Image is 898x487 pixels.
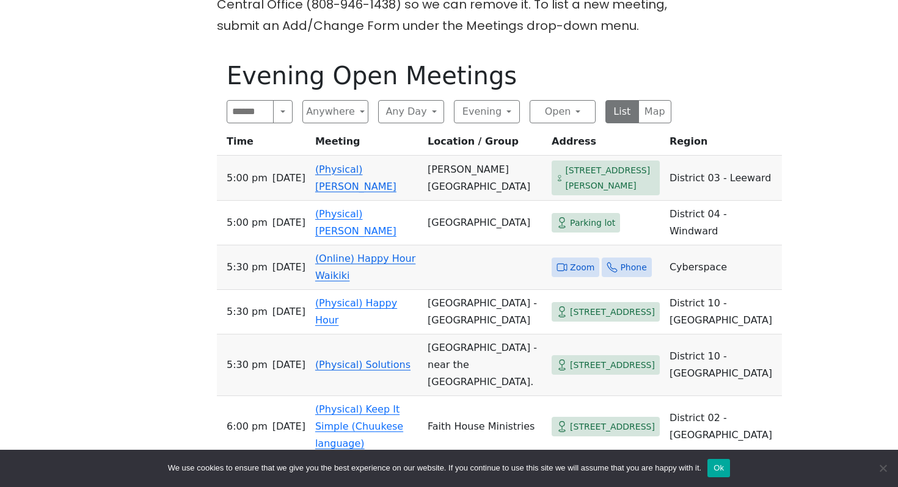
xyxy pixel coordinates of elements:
[570,419,655,435] span: [STREET_ADDRESS]
[665,290,782,334] td: District 10 - [GEOGRAPHIC_DATA]
[665,334,782,396] td: District 10 - [GEOGRAPHIC_DATA]
[423,396,547,458] td: Faith House Ministries
[217,133,310,156] th: Time
[315,297,397,326] a: (Physical) Happy Hour
[605,100,639,123] button: List
[302,100,368,123] button: Anywhere
[315,164,396,192] a: (Physical) [PERSON_NAME]
[454,100,520,123] button: Evening
[665,133,782,156] th: Region
[227,303,268,320] span: 5:30 PM
[570,358,655,373] span: [STREET_ADDRESS]
[310,133,423,156] th: Meeting
[638,100,672,123] button: Map
[227,259,268,276] span: 5:30 PM
[315,208,396,237] a: (Physical) [PERSON_NAME]
[272,356,305,373] span: [DATE]
[423,201,547,245] td: [GEOGRAPHIC_DATA]
[168,462,701,474] span: We use cookies to ensure that we give you the best experience on our website. If you continue to ...
[423,133,547,156] th: Location / Group
[570,260,594,275] span: Zoom
[315,403,403,449] a: (Physical) Keep It Simple (Chuukese language)
[273,100,293,123] button: Search
[707,459,730,477] button: Ok
[877,462,889,474] span: No
[378,100,444,123] button: Any Day
[547,133,665,156] th: Address
[423,334,547,396] td: [GEOGRAPHIC_DATA] - near the [GEOGRAPHIC_DATA].
[227,100,274,123] input: Search
[315,253,415,281] a: (Online) Happy Hour Waikiki
[272,418,305,435] span: [DATE]
[423,156,547,201] td: [PERSON_NAME][GEOGRAPHIC_DATA]
[570,305,655,320] span: [STREET_ADDRESS]
[665,156,782,201] td: District 03 - Leeward
[665,201,782,245] td: District 04 - Windward
[227,356,268,373] span: 5:30 PM
[315,359,411,370] a: (Physical) Solutions
[423,290,547,334] td: [GEOGRAPHIC_DATA] - [GEOGRAPHIC_DATA]
[565,163,655,193] span: [STREET_ADDRESS][PERSON_NAME]
[620,260,646,275] span: Phone
[570,215,615,231] span: Parking lot
[530,100,596,123] button: Open
[227,61,671,90] h1: Evening Open Meetings
[272,259,305,276] span: [DATE]
[227,418,268,435] span: 6:00 PM
[665,245,782,290] td: Cyberspace
[272,214,305,231] span: [DATE]
[665,396,782,458] td: District 02 - [GEOGRAPHIC_DATA]
[227,214,268,231] span: 5:00 PM
[227,170,268,187] span: 5:00 PM
[272,170,305,187] span: [DATE]
[272,303,305,320] span: [DATE]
